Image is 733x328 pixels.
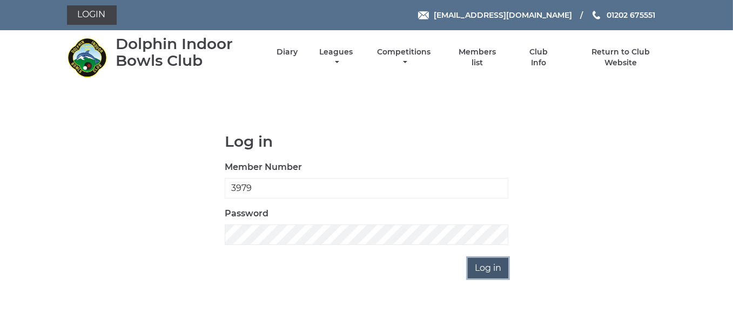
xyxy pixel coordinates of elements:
span: [EMAIL_ADDRESS][DOMAIN_NAME] [434,10,572,20]
a: Competitions [375,47,434,68]
label: Member Number [225,161,302,174]
a: Members list [452,47,502,68]
input: Log in [468,258,508,278]
div: Dolphin Indoor Bowls Club [116,36,258,69]
a: Club Info [521,47,556,68]
img: Email [418,11,429,19]
a: Phone us 01202 675551 [591,9,655,21]
a: Login [67,5,117,25]
a: Return to Club Website [575,47,666,68]
img: Dolphin Indoor Bowls Club [67,37,107,78]
h1: Log in [225,133,508,150]
a: Leagues [317,47,355,68]
a: Diary [277,47,298,57]
a: Email [EMAIL_ADDRESS][DOMAIN_NAME] [418,9,572,21]
label: Password [225,207,268,220]
span: 01202 675551 [607,10,655,20]
img: Phone us [593,11,600,19]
